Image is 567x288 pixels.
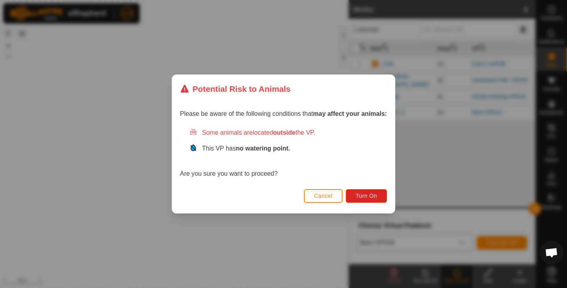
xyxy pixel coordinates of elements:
[180,83,291,95] div: Potential Risk to Animals
[313,110,387,117] strong: may affect your animals:
[346,189,387,203] button: Turn On
[314,193,333,199] span: Cancel
[304,189,343,203] button: Cancel
[189,128,387,137] div: Some animals are
[180,128,387,178] div: Are you sure you want to proceed?
[180,110,387,117] span: Please be aware of the following conditions that
[236,145,290,152] strong: no watering point.
[273,129,296,136] strong: outside
[540,241,563,264] div: Open chat
[356,193,377,199] span: Turn On
[253,129,315,136] span: located the VP.
[202,145,290,152] span: This VP has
